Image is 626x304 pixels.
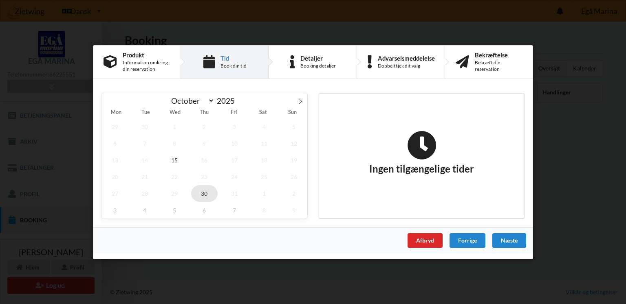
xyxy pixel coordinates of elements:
div: Book din tid [220,63,247,69]
span: October 14, 2025 [131,151,158,168]
span: October 27, 2025 [101,185,128,201]
span: October 23, 2025 [191,168,218,185]
div: Produkt [123,51,170,58]
span: October 9, 2025 [191,135,218,151]
span: October 22, 2025 [161,168,188,185]
div: Information omkring din reservation [123,59,170,72]
span: September 29, 2025 [101,118,128,135]
span: Sat [249,110,278,115]
span: November 3, 2025 [101,201,128,218]
span: October 11, 2025 [251,135,278,151]
span: October 8, 2025 [161,135,188,151]
span: November 1, 2025 [251,185,278,201]
span: November 8, 2025 [251,201,278,218]
input: Year [214,96,241,105]
div: Advarselsmeddelelse [378,55,435,61]
div: Afbryd [408,233,443,247]
span: October 5, 2025 [280,118,307,135]
span: Wed [160,110,190,115]
span: October 7, 2025 [131,135,158,151]
div: Bekræft din reservation [475,59,522,72]
span: October 16, 2025 [191,151,218,168]
span: October 3, 2025 [221,118,248,135]
span: October 12, 2025 [280,135,307,151]
span: November 9, 2025 [280,201,307,218]
span: November 5, 2025 [161,201,188,218]
span: October 30, 2025 [191,185,218,201]
span: November 2, 2025 [280,185,307,201]
span: November 7, 2025 [221,201,248,218]
span: October 28, 2025 [131,185,158,201]
div: Detaljer [300,55,336,61]
span: October 15, 2025 [161,151,188,168]
div: Forrige [450,233,485,247]
span: Mon [101,110,131,115]
span: October 4, 2025 [251,118,278,135]
div: Næste [492,233,526,247]
span: October 6, 2025 [101,135,128,151]
select: Month [168,96,215,106]
span: October 17, 2025 [221,151,248,168]
span: October 19, 2025 [280,151,307,168]
span: October 24, 2025 [221,168,248,185]
span: October 13, 2025 [101,151,128,168]
span: October 26, 2025 [280,168,307,185]
span: October 25, 2025 [251,168,278,185]
span: September 30, 2025 [131,118,158,135]
div: Tid [220,55,247,61]
span: Sun [278,110,307,115]
div: Bekræftelse [475,51,522,58]
span: November 4, 2025 [131,201,158,218]
span: October 21, 2025 [131,168,158,185]
span: Fri [219,110,249,115]
h2: Ingen tilgængelige tider [369,130,474,175]
div: Booking detaljer [300,63,336,69]
span: October 29, 2025 [161,185,188,201]
div: Dobbelttjek dit valg [378,63,435,69]
span: Thu [190,110,219,115]
span: October 1, 2025 [161,118,188,135]
span: October 10, 2025 [221,135,248,151]
span: October 2, 2025 [191,118,218,135]
span: October 18, 2025 [251,151,278,168]
span: Tue [131,110,160,115]
span: November 6, 2025 [191,201,218,218]
span: October 20, 2025 [101,168,128,185]
span: October 31, 2025 [221,185,248,201]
